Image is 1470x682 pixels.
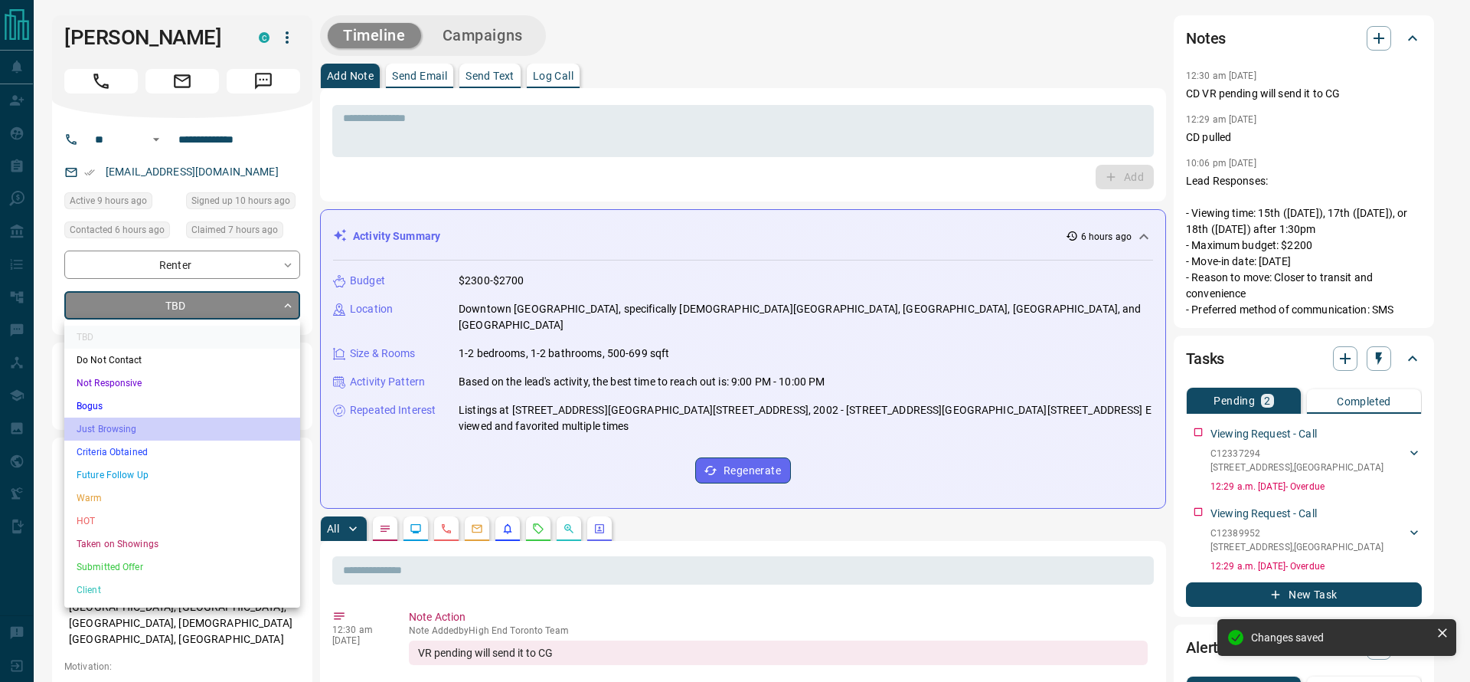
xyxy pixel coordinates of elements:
[1251,631,1430,644] div: Changes saved
[64,372,300,395] li: Not Responsive
[64,418,300,441] li: Just Browsing
[64,464,300,487] li: Future Follow Up
[64,579,300,602] li: Client
[64,349,300,372] li: Do Not Contact
[64,556,300,579] li: Submitted Offer
[64,487,300,510] li: Warm
[64,441,300,464] li: Criteria Obtained
[64,533,300,556] li: Taken on Showings
[64,395,300,418] li: Bogus
[64,510,300,533] li: HOT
